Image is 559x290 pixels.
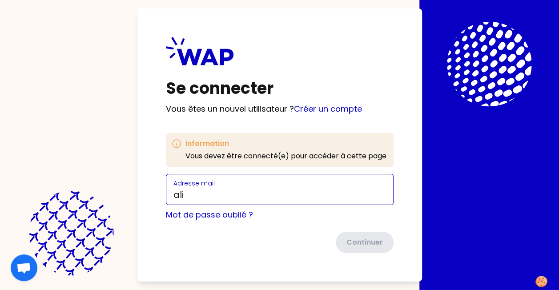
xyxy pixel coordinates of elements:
button: Continuer [336,232,394,253]
div: Ouvrir le chat [11,254,37,281]
h1: Se connecter [166,80,394,97]
p: Vous devez être connecté(e) pour accéder à cette page [185,151,386,161]
a: Mot de passe oublié ? [166,209,253,220]
h3: Information [185,138,386,149]
a: Créer un compte [294,103,362,114]
p: Vous êtes un nouvel utilisateur ? [166,103,394,115]
label: Adresse mail [173,179,215,188]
